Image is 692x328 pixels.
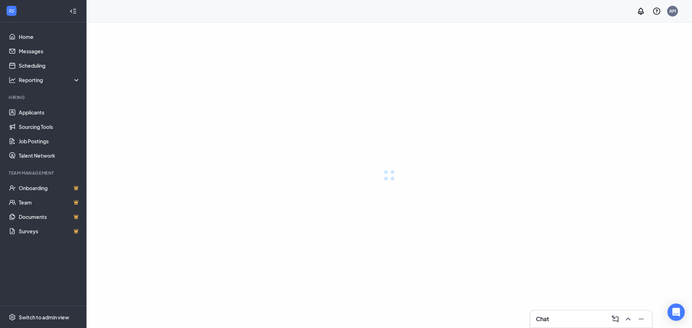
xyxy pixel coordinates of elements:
a: Applicants [19,105,80,120]
button: ComposeMessage [609,313,620,325]
button: ChevronUp [622,313,633,325]
a: Messages [19,44,80,58]
svg: Minimize [637,315,646,323]
a: OnboardingCrown [19,181,80,195]
div: Hiring [9,94,79,100]
div: AM [669,8,676,14]
a: SurveysCrown [19,224,80,238]
svg: Settings [9,314,16,321]
a: Home [19,30,80,44]
svg: ChevronUp [624,315,633,323]
div: Reporting [19,76,81,84]
div: Open Intercom Messenger [667,304,685,321]
a: Talent Network [19,148,80,163]
h3: Chat [536,315,549,323]
a: Scheduling [19,58,80,73]
button: Minimize [635,313,646,325]
svg: Notifications [636,7,645,15]
svg: Analysis [9,76,16,84]
svg: ComposeMessage [611,315,620,323]
a: TeamCrown [19,195,80,210]
svg: Collapse [70,8,77,15]
svg: QuestionInfo [652,7,661,15]
a: Sourcing Tools [19,120,80,134]
svg: WorkstreamLogo [8,7,15,14]
a: Job Postings [19,134,80,148]
div: Switch to admin view [19,314,69,321]
div: Team Management [9,170,79,176]
a: DocumentsCrown [19,210,80,224]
